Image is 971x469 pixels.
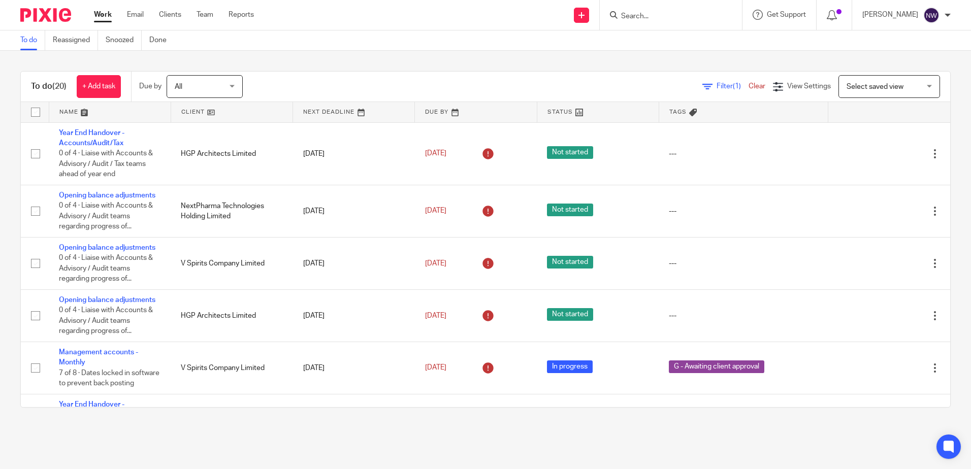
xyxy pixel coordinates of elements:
a: Reassigned [53,30,98,50]
td: V Spirits Company Limited [171,237,293,289]
span: 7 of 8 · Dates locked in software to prevent back posting [59,370,159,387]
td: [DATE] [293,394,415,456]
p: [PERSON_NAME] [862,10,918,20]
h1: To do [31,81,67,92]
span: 0 of 4 · Liaise with Accounts & Advisory / Audit teams regarding progress of... [59,254,153,282]
div: --- [669,258,818,269]
span: [DATE] [425,364,446,372]
a: Done [149,30,174,50]
a: Opening balance adjustments [59,296,155,304]
span: [DATE] [425,150,446,157]
span: 0 of 4 · Liaise with Accounts & Advisory / Audit teams regarding progress of... [59,202,153,230]
input: Search [620,12,711,21]
span: In progress [547,360,593,373]
span: Not started [547,146,593,159]
td: NextPharma Technologies Holding Limited [171,185,293,237]
td: [DATE] [293,289,415,342]
img: svg%3E [923,7,940,23]
a: Opening balance adjustments [59,192,155,199]
span: 0 of 4 · Liaise with Accounts & Advisory / Audit / Tax teams ahead of year end [59,150,153,178]
span: All [175,83,182,90]
span: Select saved view [847,83,903,90]
td: HGP Architects Limited [171,122,293,185]
a: Reports [229,10,254,20]
div: --- [669,311,818,321]
td: GUIDED ULTRASONICS LIMITED [171,394,293,456]
a: Opening balance adjustments [59,244,155,251]
a: Management accounts - Monthly [59,349,138,366]
span: Filter [717,83,749,90]
td: [DATE] [293,122,415,185]
span: (1) [733,83,741,90]
span: Not started [547,256,593,269]
span: [DATE] [425,260,446,267]
a: Email [127,10,144,20]
td: V Spirits Company Limited [171,342,293,394]
a: Clear [749,83,765,90]
span: [DATE] [425,208,446,215]
td: [DATE] [293,185,415,237]
span: Not started [547,204,593,216]
div: --- [669,206,818,216]
span: [DATE] [425,312,446,319]
span: Not started [547,308,593,321]
span: View Settings [787,83,831,90]
a: + Add task [77,75,121,98]
a: Year End Handover - Accounts/Audit/Tax [59,129,124,147]
a: To do [20,30,45,50]
span: (20) [52,82,67,90]
a: Work [94,10,112,20]
td: HGP Architects Limited [171,289,293,342]
img: Pixie [20,8,71,22]
div: --- [669,149,818,159]
p: Due by [139,81,161,91]
a: Team [197,10,213,20]
td: [DATE] [293,237,415,289]
span: Get Support [767,11,806,18]
td: [DATE] [293,342,415,394]
a: Snoozed [106,30,142,50]
span: 0 of 4 · Liaise with Accounts & Advisory / Audit teams regarding progress of... [59,307,153,335]
span: Tags [669,109,687,115]
a: Year End Handover - Accounts/Audit/Tax [59,401,124,418]
span: G - Awaiting client approval [669,360,764,373]
a: Clients [159,10,181,20]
